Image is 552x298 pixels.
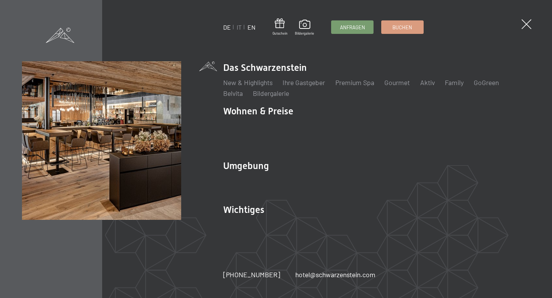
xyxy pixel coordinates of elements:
a: EN [247,23,256,31]
a: IT [237,23,242,31]
span: Buchen [392,24,412,31]
a: hotel@schwarzenstein.com [295,270,375,280]
span: [PHONE_NUMBER] [223,270,280,279]
a: [PHONE_NUMBER] [223,270,280,280]
a: Anfragen [332,21,373,33]
a: Premium Spa [335,78,374,87]
a: Gutschein [273,18,288,36]
a: Ihre Gastgeber [283,78,325,87]
span: Bildergalerie [295,31,314,36]
a: Gourmet [384,78,410,87]
a: Family [445,78,464,87]
a: Belvita [223,89,243,97]
a: New & Highlights [223,78,273,87]
span: Gutschein [273,31,288,36]
a: Buchen [382,21,423,33]
a: Bildergalerie [295,20,314,36]
a: DE [223,23,231,31]
a: Aktiv [420,78,435,87]
a: GoGreen [474,78,499,87]
a: Bildergalerie [253,89,289,97]
span: Anfragen [340,24,365,31]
